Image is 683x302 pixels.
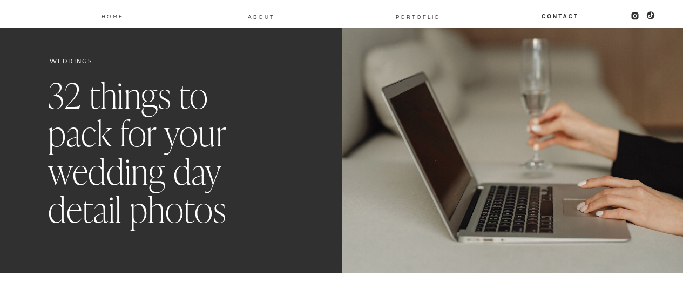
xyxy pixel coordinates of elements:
a: Contact [541,11,580,20]
a: Weddings [50,58,93,65]
a: About [247,12,275,21]
a: PORTOFLIO [391,12,445,21]
a: Home [101,11,125,20]
h1: 32 things to pack for your wedding day detail photos [48,78,276,230]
